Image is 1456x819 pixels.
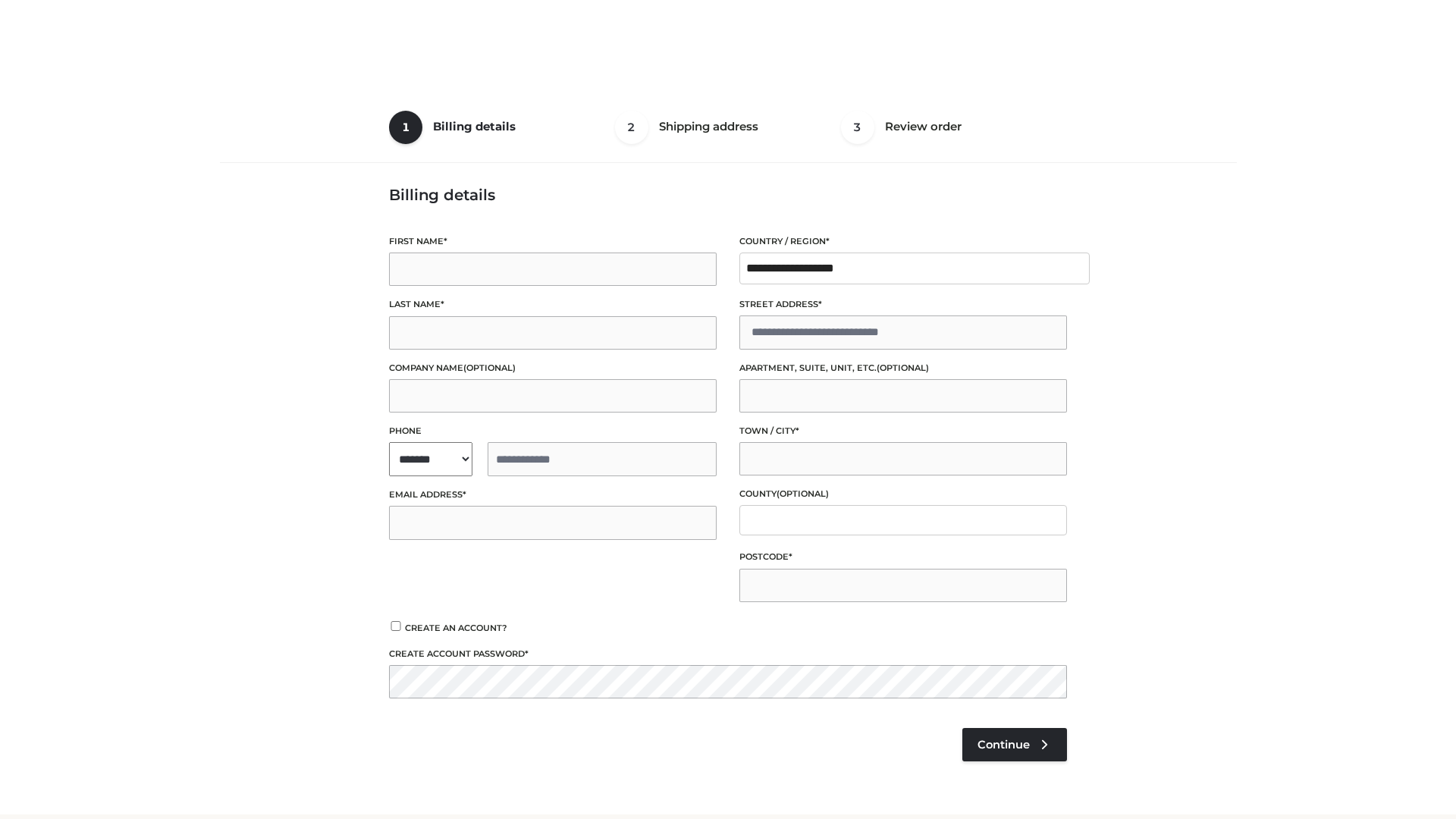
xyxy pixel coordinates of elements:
label: Create account password [389,647,1067,661]
span: 2 [615,111,648,144]
h3: Billing details [389,186,1067,204]
span: Shipping address [659,119,758,133]
label: Country / Region [739,234,1067,249]
span: 3 [841,111,874,144]
input: Create an account? [389,621,403,631]
span: 1 [389,111,422,144]
label: Apartment, suite, unit, etc. [739,361,1067,375]
span: Billing details [433,119,516,133]
span: Review order [885,119,962,133]
label: Street address [739,297,1067,312]
label: Email address [389,488,717,502]
label: Postcode [739,550,1067,564]
label: Company name [389,361,717,375]
label: County [739,487,1067,501]
label: First name [389,234,717,249]
span: (optional) [463,362,516,373]
span: (optional) [877,362,929,373]
label: Last name [389,297,717,312]
span: Continue [977,738,1030,752]
a: Continue [962,728,1067,761]
label: Phone [389,424,717,438]
label: Town / City [739,424,1067,438]
span: (optional) [777,488,829,499]
span: Create an account? [405,623,507,633]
